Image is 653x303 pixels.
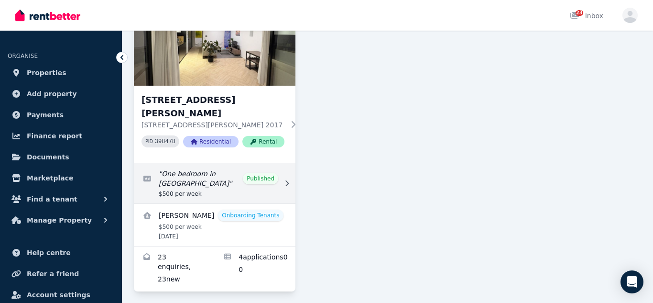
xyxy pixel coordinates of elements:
[8,105,114,124] a: Payments
[27,109,64,121] span: Payments
[27,193,77,205] span: Find a tenant
[27,67,66,79] span: Properties
[8,264,114,283] a: Refer a friend
[242,136,284,147] span: Rental
[8,211,114,230] button: Manage Property
[134,163,295,203] a: Edit listing: One bedroom in Waterloo
[8,190,114,209] button: Find a tenant
[8,53,38,59] span: ORGANISE
[8,126,114,146] a: Finance report
[134,204,295,246] a: View details for Nicaella Macalalad
[215,247,295,292] a: Applications for 2/291 George St, Waterloo
[27,289,90,301] span: Account settings
[15,8,80,22] img: RentBetter
[183,136,239,147] span: Residential
[141,93,284,120] h3: [STREET_ADDRESS][PERSON_NAME]
[8,63,114,82] a: Properties
[134,247,215,292] a: Enquiries for 2/291 George St, Waterloo
[155,138,175,145] code: 398478
[8,147,114,167] a: Documents
[27,247,71,258] span: Help centre
[576,10,583,16] span: 23
[27,130,82,142] span: Finance report
[27,172,73,184] span: Marketplace
[8,168,114,188] a: Marketplace
[620,270,643,293] div: Open Intercom Messenger
[141,120,284,130] p: [STREET_ADDRESS][PERSON_NAME] 2017
[8,243,114,262] a: Help centre
[145,139,153,144] small: PID
[27,151,69,163] span: Documents
[570,11,603,21] div: Inbox
[27,268,79,280] span: Refer a friend
[27,88,77,100] span: Add property
[8,84,114,103] a: Add property
[27,214,92,226] span: Manage Property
